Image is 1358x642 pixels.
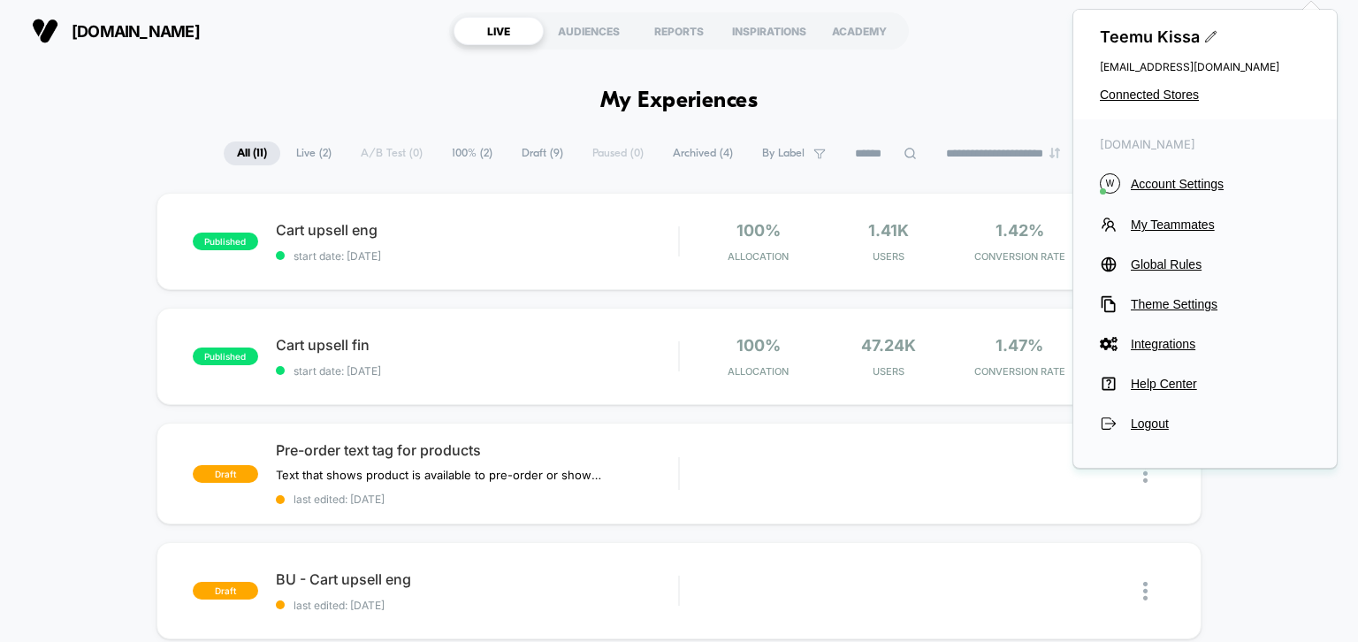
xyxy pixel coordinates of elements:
button: Connected Stores [1100,88,1310,102]
img: Visually logo [32,18,58,44]
button: Theme Settings [1100,295,1310,313]
span: start date: [DATE] [276,364,679,378]
span: Archived ( 4 ) [660,141,746,165]
span: 100% [736,336,781,355]
span: published [193,233,258,250]
span: Users [828,250,950,263]
span: CONVERSION RATE [958,250,1080,263]
span: Theme Settings [1131,297,1310,311]
span: [DOMAIN_NAME] [72,22,200,41]
span: 47.24k [861,336,916,355]
span: draft [193,465,258,483]
span: [EMAIL_ADDRESS][DOMAIN_NAME] [1100,60,1310,73]
div: LIVE [454,17,544,45]
span: All ( 11 ) [224,141,280,165]
span: start date: [DATE] [276,249,679,263]
button: WAccount Settings [1100,173,1310,194]
span: draft [193,582,258,600]
span: Global Rules [1131,257,1310,271]
span: last edited: [DATE] [276,493,679,506]
span: Teemu Kissa [1100,27,1310,46]
span: Text that shows product is available to pre-order or shows estimated delivery week. [276,468,604,482]
span: By Label [762,147,805,160]
button: My Teammates [1100,216,1310,233]
span: 1.41k [868,221,909,240]
span: Draft ( 9 ) [508,141,576,165]
div: AUDIENCES [544,17,634,45]
h1: My Experiences [600,88,759,114]
span: My Teammates [1131,218,1310,232]
span: Logout [1131,417,1310,431]
span: Cart upsell eng [276,221,679,239]
span: Pre-order text tag for products [276,441,679,459]
button: Integrations [1100,335,1310,353]
button: [DOMAIN_NAME] [27,17,205,45]
span: Account Settings [1131,177,1310,191]
span: 1.47% [996,336,1043,355]
span: Cart upsell fin [276,336,679,354]
span: Live ( 2 ) [283,141,345,165]
button: Help Center [1100,375,1310,393]
img: close [1143,582,1148,600]
div: ACADEMY [814,17,904,45]
span: Help Center [1131,377,1310,391]
span: [DOMAIN_NAME] [1100,137,1310,151]
span: CONVERSION RATE [958,365,1080,378]
img: close [1143,464,1148,483]
span: BU - Cart upsell eng [276,570,679,588]
div: INSPIRATIONS [724,17,814,45]
img: end [1049,148,1060,158]
i: W [1100,173,1120,194]
span: Users [828,365,950,378]
span: Integrations [1131,337,1310,351]
span: 100% ( 2 ) [439,141,506,165]
button: Global Rules [1100,256,1310,273]
div: REPORTS [634,17,724,45]
span: published [193,348,258,365]
span: Allocation [728,250,789,263]
span: last edited: [DATE] [276,599,679,612]
span: 100% [736,221,781,240]
button: Logout [1100,415,1310,432]
span: Allocation [728,365,789,378]
span: 1.42% [996,221,1044,240]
